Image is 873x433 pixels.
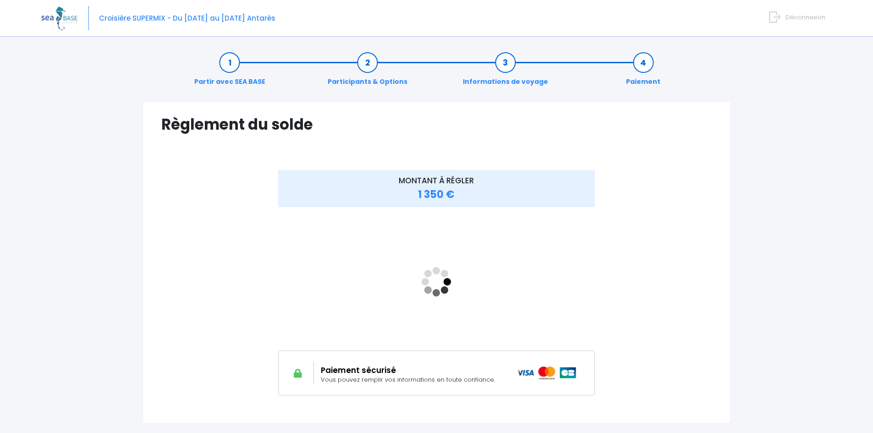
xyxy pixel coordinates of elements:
span: 1 350 € [418,187,455,202]
span: Vous pouvez remplir vos informations en toute confiance. [321,375,495,384]
a: Paiement [621,58,665,87]
a: Participants & Options [323,58,412,87]
span: MONTANT À RÉGLER [399,175,474,186]
span: Déconnexion [785,13,825,22]
h2: Paiement sécurisé [321,366,503,375]
a: Partir avec SEA BASE [190,58,270,87]
iframe: <!-- //required --> [278,213,595,351]
img: icons_paiement_securise@2x.png [517,367,577,379]
h1: Règlement du solde [161,115,712,133]
span: Croisière SUPERMIX - Du [DATE] au [DATE] Antarès [99,13,275,23]
a: Informations de voyage [458,58,553,87]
